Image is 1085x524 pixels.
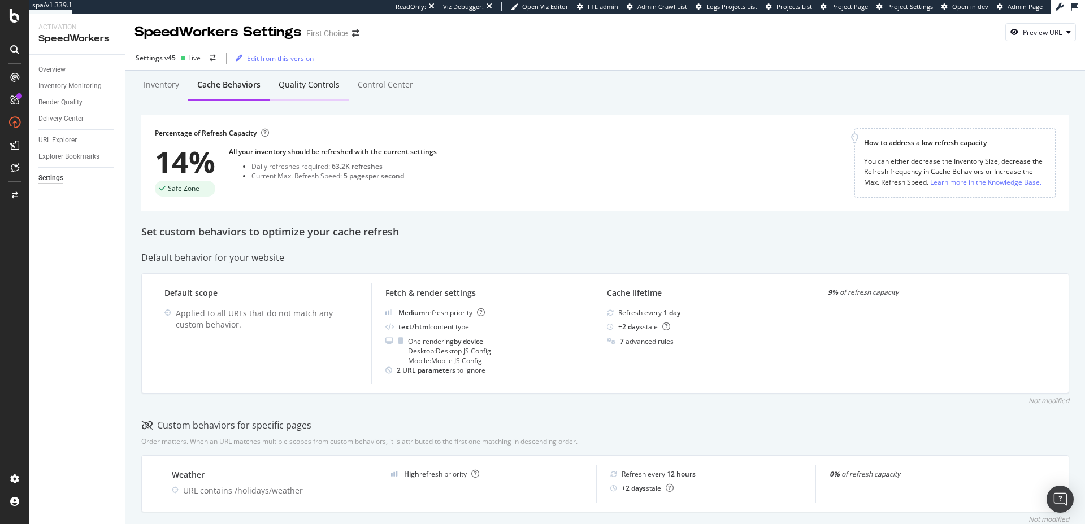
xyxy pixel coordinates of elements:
div: SpeedWorkers Settings [134,23,302,42]
span: Projects List [776,2,812,11]
div: arrow-right-arrow-left [352,29,359,37]
b: High [404,469,419,479]
div: refresh priority [404,469,479,479]
div: content type [398,322,469,331]
div: Default scope [164,287,358,299]
div: Daily refreshes required: [251,161,437,171]
a: Project Settings [876,2,933,11]
a: Admin Page [997,2,1043,11]
b: 12 hours [667,469,696,479]
div: All your inventory should be refreshed with the current settings [229,147,437,156]
div: Quality Controls [279,79,340,90]
a: Overview [38,64,117,76]
span: Open in dev [952,2,988,11]
b: + 2 days [618,322,643,331]
div: arrow-right-arrow-left [210,55,216,62]
a: Project Page [821,2,868,11]
div: First Choice [306,28,348,39]
strong: 9% [828,287,838,297]
div: stale [618,322,670,331]
div: Applied to all URLs that do not match any custom behavior. [176,308,358,330]
span: Project Page [831,2,868,11]
div: Order matters. When an URL matches multiple scopes from custom behaviors, it is attributed to the... [141,436,578,446]
div: Set custom behaviors to optimize your cache refresh [141,225,1069,239]
div: Not modified [1028,514,1069,524]
a: Learn more in the Knowledge Base. [930,176,1041,188]
div: Render Quality [38,97,83,108]
div: Inventory [144,79,179,90]
a: FTL admin [577,2,618,11]
div: How to address a low refresh capacity [864,138,1046,147]
div: You can either decrease the Inventory Size, decrease the Refresh frequency in Cache Behaviors or ... [864,156,1046,187]
div: Current Max. Refresh Speed: [251,171,437,181]
div: Edit from this version [247,54,314,63]
div: Refresh every [622,469,696,479]
div: Control Center [358,79,413,90]
a: Projects List [766,2,812,11]
div: Fetch & render settings [385,287,579,299]
div: 14% [155,147,215,176]
div: Overview [38,64,66,76]
button: Preview URL [1005,23,1076,41]
div: URL Explorer [38,134,77,146]
div: Custom behaviors for specific pages [141,419,311,432]
div: of refresh capacity [830,469,1021,479]
div: Settings [38,172,63,184]
b: by device [454,337,483,346]
span: FTL admin [588,2,618,11]
div: Delivery Center [38,113,84,125]
div: Viz Debugger: [443,2,484,11]
span: Safe Zone [168,185,199,192]
div: of refresh capacity [828,287,1021,297]
span: Open Viz Editor [522,2,568,11]
div: Activation [38,23,116,32]
div: ReadOnly: [396,2,426,11]
b: 1 day [663,308,680,317]
a: Render Quality [38,97,117,108]
b: 7 [620,337,624,346]
div: refresh priority [398,308,485,317]
a: URL Explorer [38,134,117,146]
div: Default behavior for your website [141,251,1069,264]
img: cRr4yx4cyByr8BeLxltRlzBPIAAAAAElFTkSuQmCC [391,471,398,477]
div: 5 pages per second [344,171,404,181]
a: Admin Crawl List [627,2,687,11]
a: Open in dev [941,2,988,11]
div: SpeedWorkers [38,32,116,45]
div: One rendering Desktop: Desktop JS Config Mobile: Mobile JS Config [408,337,491,365]
a: Settings [38,172,117,184]
a: Delivery Center [38,113,117,125]
div: 63.2K refreshes [332,161,383,171]
div: Preview URL [1023,28,1062,37]
img: j32suk7ufU7viAAAAAElFTkSuQmCC [385,309,392,315]
div: Open Intercom Messenger [1047,486,1074,513]
div: Not modified [1028,396,1069,405]
div: Refresh every [618,308,680,317]
a: Logs Projects List [696,2,757,11]
a: Explorer Bookmarks [38,151,117,163]
span: Project Settings [887,2,933,11]
a: Open Viz Editor [511,2,568,11]
span: Admin Page [1008,2,1043,11]
div: Percentage of Refresh Capacity [155,128,269,138]
div: success label [155,181,215,197]
b: Medium [398,308,425,317]
div: Live [188,53,201,63]
div: Settings v45 [136,53,176,63]
div: Inventory Monitoring [38,80,102,92]
div: advanced rules [620,337,674,346]
b: text/html [398,322,430,331]
div: to ignore [397,365,485,375]
span: Logs Projects List [706,2,757,11]
b: + 2 days [622,483,646,493]
b: 2 URL parameters [397,365,457,375]
span: Admin Crawl List [637,2,687,11]
div: stale [622,483,674,493]
div: URL contains /holidays/weather [183,485,363,496]
div: Explorer Bookmarks [38,151,99,163]
div: Cache behaviors [197,79,261,90]
a: Inventory Monitoring [38,80,117,92]
strong: 0% [830,469,840,479]
button: Edit from this version [231,49,314,67]
div: Cache lifetime [607,287,800,299]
